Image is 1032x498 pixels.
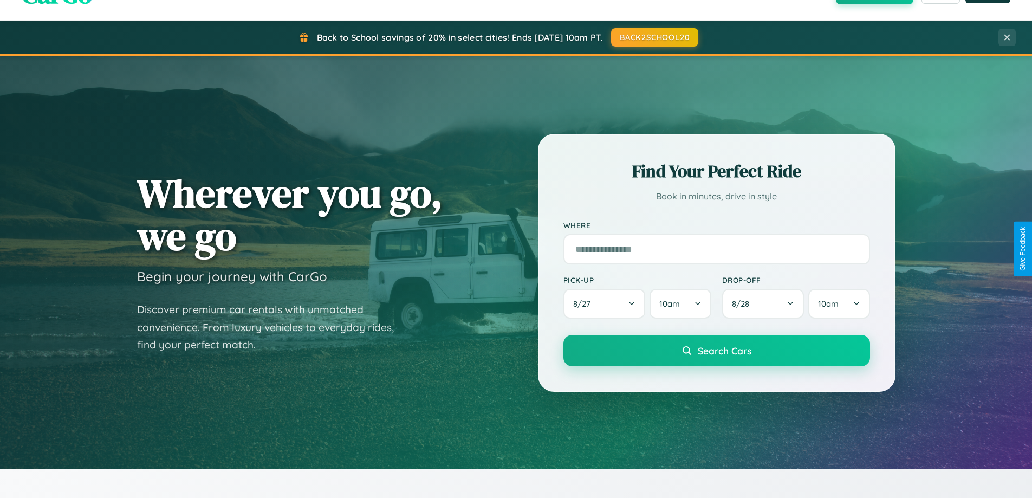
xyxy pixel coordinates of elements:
span: Back to School savings of 20% in select cities! Ends [DATE] 10am PT. [317,32,603,43]
div: Give Feedback [1019,227,1027,271]
span: 8 / 27 [573,299,596,309]
span: 10am [659,299,680,309]
button: BACK2SCHOOL20 [611,28,698,47]
span: 10am [818,299,839,309]
label: Where [563,221,870,230]
h1: Wherever you go, we go [137,172,443,257]
p: Discover premium car rentals with unmatched convenience. From luxury vehicles to everyday rides, ... [137,301,408,354]
label: Drop-off [722,275,870,284]
button: 10am [650,289,711,319]
label: Pick-up [563,275,711,284]
span: 8 / 28 [732,299,755,309]
h2: Find Your Perfect Ride [563,159,870,183]
button: 8/27 [563,289,646,319]
button: Search Cars [563,335,870,366]
span: Search Cars [698,345,751,357]
h3: Begin your journey with CarGo [137,268,327,284]
p: Book in minutes, drive in style [563,189,870,204]
button: 10am [808,289,869,319]
button: 8/28 [722,289,804,319]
